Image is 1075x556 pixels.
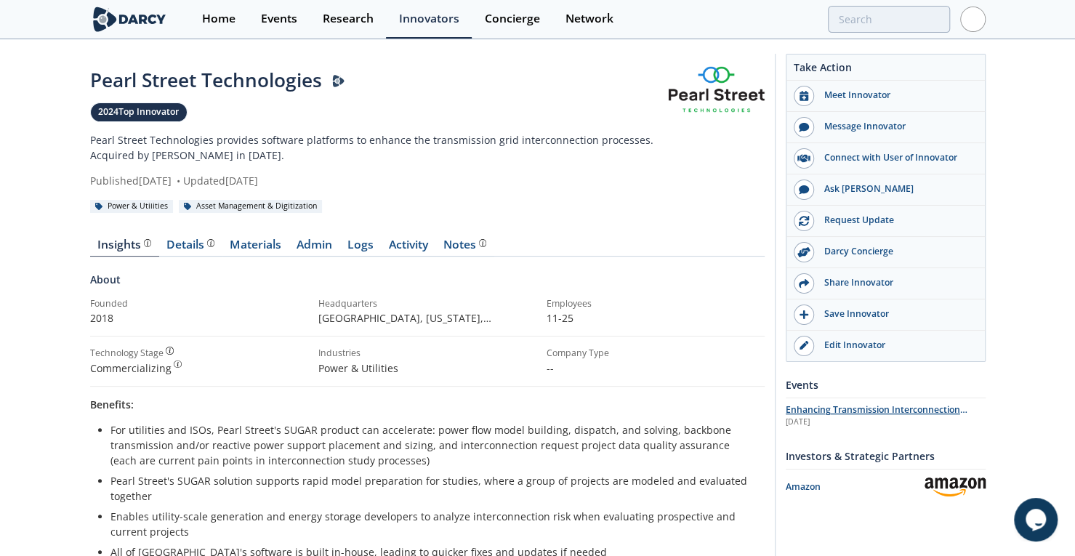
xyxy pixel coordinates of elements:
div: Employees [547,297,765,310]
div: Notes [443,239,486,251]
span: Power & Utilities [318,361,398,375]
a: Materials [222,239,289,257]
a: Amazon Amazon [786,475,986,500]
div: Meet Innovator [814,89,977,102]
div: Message Innovator [814,120,977,133]
img: logo-wide.svg [90,7,169,32]
div: Insights [97,239,151,251]
span: Enhancing Transmission Interconnection Studies with Pearl Street Technologies [786,403,967,429]
li: For utilities and ISOs, Pearl Street's SUGAR product can accelerate: power flow model building, d... [110,422,754,468]
div: Founded [90,297,308,310]
div: Events [786,372,986,398]
img: information.svg [207,239,215,247]
button: Save Innovator [786,299,985,331]
a: Enhancing Transmission Interconnection Studies with Pearl Street Technologies [DATE] [786,403,986,428]
span: • [174,174,183,188]
div: Published [DATE] Updated [DATE] [90,173,669,188]
div: Concierge [485,13,540,25]
div: Details [166,239,214,251]
div: Asset Management & Digitization [179,200,323,213]
img: information.svg [144,239,152,247]
div: Innovators [399,13,459,25]
div: Industries [318,347,536,360]
div: Darcy Concierge [814,245,977,258]
a: 2024Top Innovator [90,102,188,122]
div: Amazon [786,480,925,493]
img: information.svg [174,360,182,368]
a: Logs [340,239,382,257]
strong: Benefits: [90,398,134,411]
div: Technology Stage [90,347,164,360]
a: Edit Innovator [786,331,985,361]
iframe: chat widget [1014,498,1060,541]
a: Admin [289,239,340,257]
div: Request Update [814,214,977,227]
p: [GEOGRAPHIC_DATA], [US_STATE] , [GEOGRAPHIC_DATA] [318,310,536,326]
a: Activity [382,239,436,257]
div: Headquarters [318,297,536,310]
div: Pearl Street Technologies [90,66,669,94]
li: Enables utility-scale generation and energy storage developers to analyze interconnection risk wh... [110,509,754,539]
div: [DATE] [786,416,986,428]
a: Details [159,239,222,257]
img: information.svg [166,347,174,355]
p: Pearl Street Technologies provides software platforms to enhance the transmission grid interconne... [90,132,669,163]
div: Events [261,13,297,25]
div: Save Innovator [814,307,977,321]
a: Insights [90,239,159,257]
img: Amazon [925,478,986,496]
div: Power & Utilities [90,200,174,213]
div: Take Action [786,60,985,81]
img: Profile [960,7,986,32]
li: Pearl Street's SUGAR solution supports rapid model preparation for studies, where a group of proj... [110,473,754,504]
div: Investors & Strategic Partners [786,443,986,469]
div: Company Type [547,347,765,360]
a: Notes [436,239,494,257]
div: Network [565,13,613,25]
div: Connect with User of Innovator [814,151,977,164]
img: information.svg [479,239,487,247]
p: 11-25 [547,310,765,326]
div: Edit Innovator [814,339,977,352]
div: Home [202,13,235,25]
img: Darcy Presenter [332,75,345,88]
div: Research [323,13,374,25]
div: Ask [PERSON_NAME] [814,182,977,196]
div: About [90,272,765,297]
p: 2018 [90,310,308,326]
input: Advanced Search [828,6,950,33]
div: Commercializing [90,360,308,376]
p: -- [547,360,765,376]
div: Share Innovator [814,276,977,289]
